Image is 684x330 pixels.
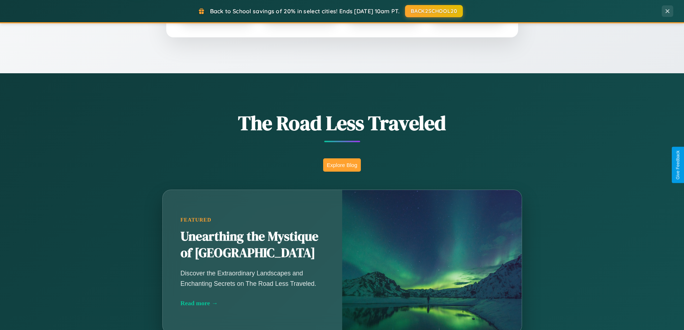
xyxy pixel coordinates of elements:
[181,268,324,288] p: Discover the Extraordinary Landscapes and Enchanting Secrets on The Road Less Traveled.
[675,150,680,180] div: Give Feedback
[181,217,324,223] div: Featured
[127,109,558,137] h1: The Road Less Traveled
[210,8,400,15] span: Back to School savings of 20% in select cities! Ends [DATE] 10am PT.
[181,299,324,307] div: Read more →
[181,228,324,261] h2: Unearthing the Mystique of [GEOGRAPHIC_DATA]
[323,158,361,172] button: Explore Blog
[405,5,463,17] button: BACK2SCHOOL20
